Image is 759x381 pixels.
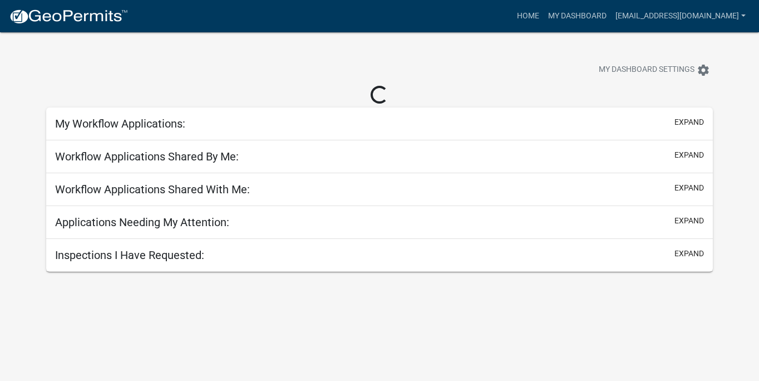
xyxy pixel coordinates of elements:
button: expand [674,182,704,194]
a: Home [512,6,544,27]
h5: Workflow Applications Shared By Me: [55,150,239,163]
button: expand [674,116,704,128]
h5: Workflow Applications Shared With Me: [55,183,250,196]
a: My Dashboard [544,6,611,27]
span: My Dashboard Settings [599,63,694,77]
a: [EMAIL_ADDRESS][DOMAIN_NAME] [611,6,750,27]
h5: Applications Needing My Attention: [55,216,229,229]
h5: My Workflow Applications: [55,117,185,130]
button: My Dashboard Settingssettings [590,59,719,81]
button: expand [674,248,704,260]
i: settings [697,63,710,77]
button: expand [674,149,704,161]
h5: Inspections I Have Requested: [55,248,204,262]
button: expand [674,215,704,227]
